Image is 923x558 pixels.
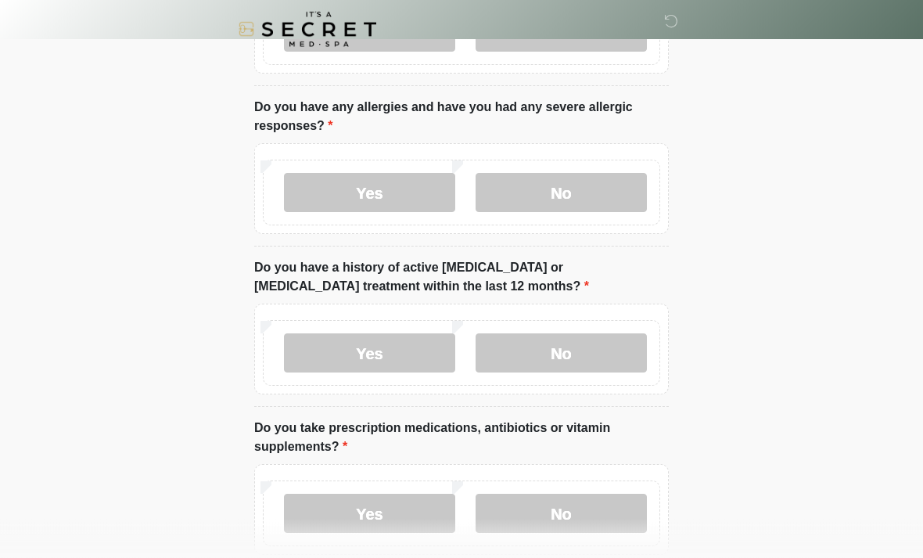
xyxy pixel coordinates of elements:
[476,174,647,213] label: No
[284,495,455,534] label: Yes
[476,495,647,534] label: No
[254,259,669,297] label: Do you have a history of active [MEDICAL_DATA] or [MEDICAL_DATA] treatment within the last 12 mon...
[476,334,647,373] label: No
[254,419,669,457] label: Do you take prescription medications, antibiotics or vitamin supplements?
[254,99,669,136] label: Do you have any allergies and have you had any severe allergic responses?
[284,334,455,373] label: Yes
[284,174,455,213] label: Yes
[239,12,376,47] img: It's A Secret Med Spa Logo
